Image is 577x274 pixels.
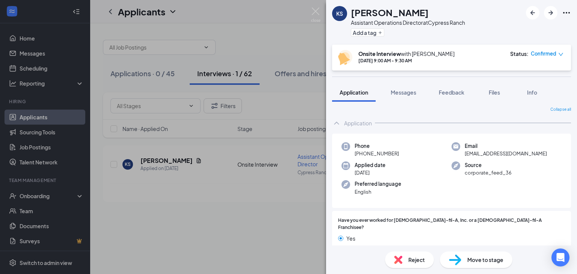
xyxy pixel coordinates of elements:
span: Files [489,89,500,96]
div: Open Intercom Messenger [551,248,569,266]
div: KS [336,10,343,17]
span: corporate_feed_36 [465,169,512,176]
svg: ChevronUp [332,119,341,128]
span: Source [465,161,512,169]
span: Applied date [355,161,385,169]
svg: ArrowLeftNew [528,8,537,17]
span: Preferred language [355,180,401,188]
svg: Plus [378,30,382,35]
div: Application [344,119,372,127]
svg: Ellipses [562,8,571,17]
div: with [PERSON_NAME] [358,50,455,57]
span: [DATE] [355,169,385,176]
span: [EMAIL_ADDRESS][DOMAIN_NAME] [465,150,547,157]
span: Feedback [439,89,464,96]
svg: ArrowRight [546,8,555,17]
span: Reject [408,256,425,264]
button: PlusAdd a tag [351,29,384,36]
button: ArrowRight [544,6,557,20]
span: Phone [355,142,399,150]
h1: [PERSON_NAME] [351,6,429,19]
span: Messages [391,89,416,96]
span: Collapse all [550,107,571,113]
span: Have you ever worked for [DEMOGRAPHIC_DATA]-fil-A, Inc. or a [DEMOGRAPHIC_DATA]-fil-A Franchisee? [338,217,565,231]
span: Yes [346,234,355,242]
span: Email [465,142,547,150]
span: Confirmed [531,50,556,57]
span: down [558,52,563,57]
div: Status : [510,50,529,57]
button: ArrowLeftNew [526,6,539,20]
span: [PHONE_NUMBER] [355,150,399,157]
span: Move to stage [467,256,503,264]
span: English [355,188,401,196]
b: Onsite Interview [358,50,401,57]
div: Assistant Operations Director at Cypress Ranch [351,19,465,26]
span: Info [527,89,537,96]
span: Application [340,89,368,96]
div: [DATE] 9:00 AM - 9:30 AM [358,57,455,64]
span: No [346,245,353,254]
